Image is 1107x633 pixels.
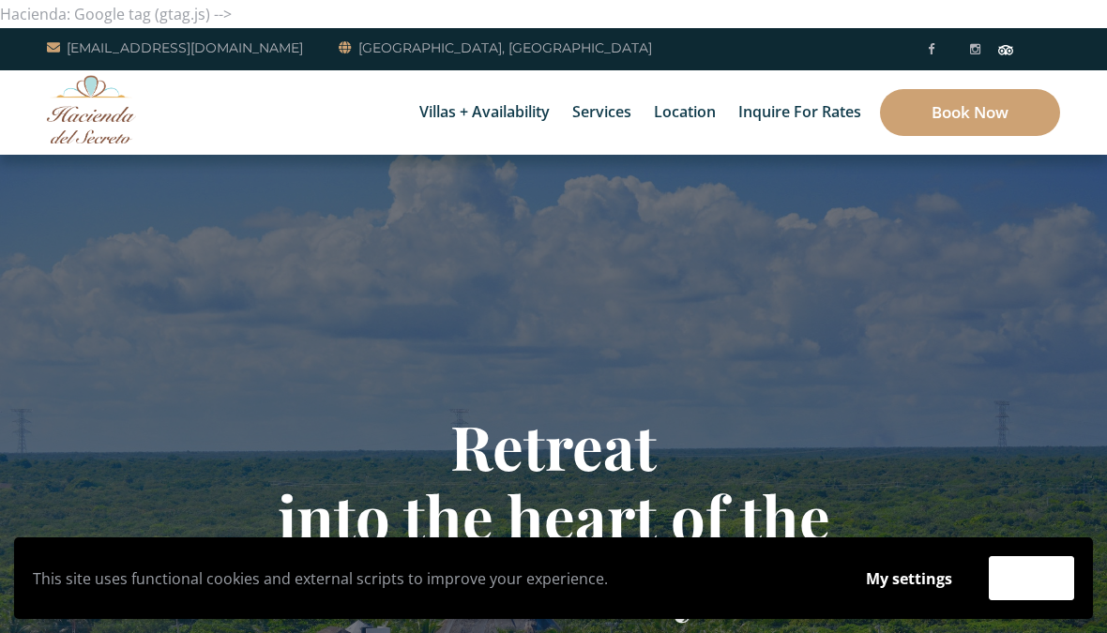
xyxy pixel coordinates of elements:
[563,70,641,155] a: Services
[998,45,1013,54] img: Tripadvisor_logomark.svg
[117,411,990,622] h1: Retreat into the heart of the Riviera Maya
[644,70,725,155] a: Location
[880,89,1060,136] a: Book Now
[47,37,303,59] a: [EMAIL_ADDRESS][DOMAIN_NAME]
[47,75,136,143] img: Awesome Logo
[33,565,829,593] p: This site uses functional cookies and external scripts to improve your experience.
[729,70,871,155] a: Inquire for Rates
[339,37,652,59] a: [GEOGRAPHIC_DATA], [GEOGRAPHIC_DATA]
[410,70,559,155] a: Villas + Availability
[989,556,1074,600] button: Accept
[848,557,970,600] button: My settings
